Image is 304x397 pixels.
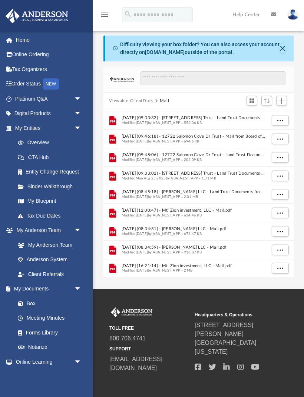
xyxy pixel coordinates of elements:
a: Forms Library [10,325,85,340]
a: CTA Hub [10,150,93,165]
button: More options [271,208,288,219]
span: Modified Mon Aug 25 2025 by ABA_NEST_APP [121,176,198,180]
a: [GEOGRAPHIC_DATA][US_STATE] [195,340,257,355]
a: [STREET_ADDRESS][PERSON_NAME] [195,322,253,337]
span: 202.09 KB [180,158,202,162]
a: My Documentsarrow_drop_down [5,282,89,296]
div: Difficulty viewing your box folder? You can also access your account directly on outside of the p... [120,41,280,56]
button: Close [280,43,285,54]
a: Anderson System [10,252,89,267]
button: Add [276,96,287,106]
span: Modified [DATE] by ABA_NEST_APP [121,121,180,125]
button: Viewable-ClientDocs [109,98,153,104]
a: Tax Due Dates [10,208,93,223]
a: Overview [10,135,93,150]
a: My Blueprint [10,194,89,209]
a: Online Learningarrow_drop_down [5,354,89,369]
span: 2.01 MB [180,195,198,199]
a: My Entitiesarrow_drop_down [5,121,93,135]
a: Platinum Q&Aarrow_drop_down [5,91,93,106]
span: Modified [DATE] by ABA_NEST_APP [121,213,180,217]
button: More options [271,189,288,200]
a: Notarize [10,340,89,355]
span: [DATE] (09:33:32) - [STREET_ADDRESS] Trust - Land Trust Documents from Brevard County Board of Co... [121,116,265,121]
span: arrow_drop_down [74,282,89,297]
img: Anderson Advisors Platinum Portal [109,307,154,317]
span: [DATE] (09:48:06) - 12722 Salomon Cove Dr Trust - Land Trust Documents from Lake [PERSON_NAME] So... [121,153,265,158]
button: More options [271,245,288,256]
div: grid [103,109,294,277]
span: Modified [DATE] by ABA_NEST_APP [121,158,180,162]
a: My Anderson Teamarrow_drop_down [5,223,89,238]
span: arrow_drop_down [74,121,89,136]
button: Sort [261,96,272,106]
span: 916.87 KB [180,250,202,254]
small: SUPPORT [109,346,189,352]
button: Mail [160,98,169,104]
a: menu [100,14,109,19]
button: Switch to Grid View [247,96,258,106]
span: arrow_drop_down [74,91,89,107]
button: More options [271,134,288,145]
a: Digital Productsarrow_drop_down [5,106,93,121]
span: [DATE] (12:00:47) - Mt. Zion investment, LLC - Mail.pdf [121,208,265,213]
div: NEW [43,78,59,90]
input: Search files and folders [141,71,285,85]
img: Anderson Advisors Platinum Portal [3,9,70,23]
span: [DATE] (16:21:14) - Mt. Zion investment, LLC - Mail.pdf [121,263,265,268]
a: [EMAIL_ADDRESS][DOMAIN_NAME] [109,356,162,371]
a: Order StatusNEW [5,77,93,92]
a: Courses [10,369,89,384]
button: More options [271,226,288,237]
a: [DOMAIN_NAME] [145,49,185,55]
a: Meeting Minutes [10,311,89,326]
span: Modified [DATE] by ABA_NEST_APP [121,232,180,236]
span: arrow_drop_down [74,354,89,370]
span: [DATE] (08:34:31) - [PERSON_NAME] LLC - Mail.pdf [121,227,265,232]
a: Home [5,33,93,47]
span: [DATE] (09:46:18) - 12722 Salomon Cove Dr Trust - Mail from Board of Directors of Lake [PERSON_NA... [121,134,265,139]
i: search [124,10,132,18]
span: arrow_drop_down [74,106,89,121]
span: arrow_drop_down [74,223,89,238]
span: Modified [DATE] by ABA_NEST_APP [121,250,180,254]
button: More options [271,171,288,182]
a: 800.706.4741 [109,335,146,342]
a: Online Ordering [5,47,93,62]
span: Modified [DATE] by ABA_NEST_APP [121,269,180,272]
button: More options [271,152,288,163]
small: TOLL FREE [109,325,189,332]
a: Binder Walkthrough [10,179,93,194]
i: menu [100,10,109,19]
a: Tax Organizers [5,62,93,77]
small: Headquarters & Operations [195,312,275,318]
a: Entity Change Request [10,165,93,179]
span: 694.6 KB [180,139,199,143]
span: 1.71 MB [198,176,216,180]
img: User Pic [287,9,298,20]
a: Box [10,296,85,311]
a: Client Referrals [10,267,89,282]
span: 673.47 KB [180,232,202,236]
span: Modified [DATE] by ABA_NEST_APP [121,195,180,199]
a: My Anderson Team [10,238,85,252]
span: 2 MB [180,269,193,272]
span: Modified [DATE] by ABA_NEST_APP [121,139,180,143]
span: [DATE] (08:34:59) - [PERSON_NAME] LLC - Mail.pdf [121,245,265,250]
span: 552.06 KB [180,121,202,125]
span: [DATE] (09:33:02) - [STREET_ADDRESS] Trust - Land Trust Documents from [PERSON_NAME], CFA.pdf [121,171,265,176]
span: [DATE] (08:45:18) - [PERSON_NAME] LLC - Land Trust Documents from [PERSON_NAME].pdf [121,190,265,195]
button: More options [271,115,288,126]
button: More options [271,263,288,274]
span: 624.46 KB [180,213,202,217]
